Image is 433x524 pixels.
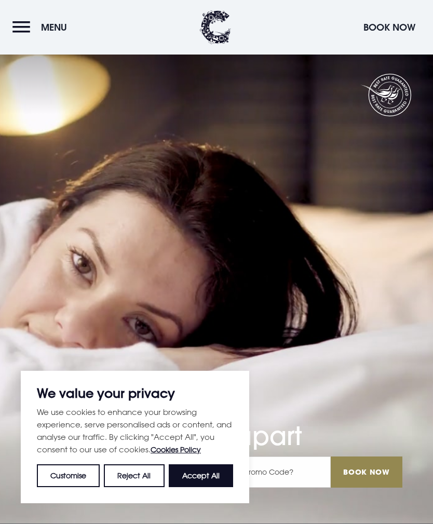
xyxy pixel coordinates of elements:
a: Cookies Policy [151,445,201,454]
img: Clandeboye Lodge [200,10,231,44]
p: We value your privacy [37,387,233,399]
p: We use cookies to enhance your browsing experience, serve personalised ads or content, and analys... [37,406,233,456]
button: Menu [12,16,72,38]
button: Reject All [104,464,164,487]
div: We value your privacy [21,371,249,503]
span: Menu [41,21,67,33]
input: Book Now [331,456,402,488]
button: Customise [37,464,100,487]
button: Book Now [358,16,421,38]
input: Have A Promo Code? [207,456,331,488]
button: Accept All [169,464,233,487]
